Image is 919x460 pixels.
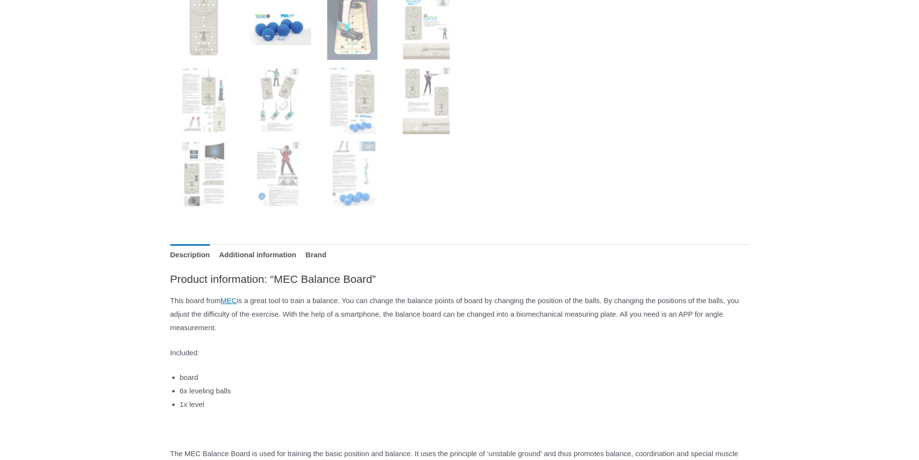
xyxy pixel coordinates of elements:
li: 1x level [180,398,749,411]
img: MEC Balance Board - Image 8 [393,67,460,134]
img: MEC Balance Board - Image 6 [244,67,311,134]
a: Brand [305,244,326,265]
li: board [180,371,749,384]
img: MEC Balance Board - Image 10 [244,141,311,209]
img: MEC Balance Board - Image 7 [318,67,385,134]
p: Included: [170,346,749,360]
img: MEC Balance Board - Image 9 [170,141,237,209]
a: Description [170,244,210,265]
img: MEC Balance Board - Image 11 [318,141,385,209]
li: 6x leveling balls [180,384,749,398]
p: This board from is a great tool to train a balance. You can change the balance points of board by... [170,294,749,335]
a: MEC [221,296,237,305]
img: MEC Balance Board - Image 5 [170,67,237,134]
h2: Product information: “MEC Balance Board” [170,272,749,286]
a: Additional information [219,244,296,265]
